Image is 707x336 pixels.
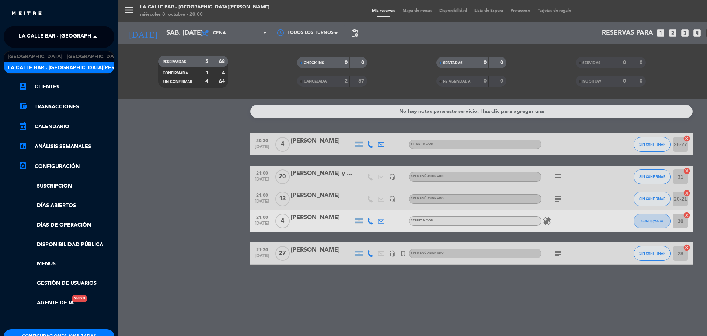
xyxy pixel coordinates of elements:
i: account_balance_wallet [18,102,27,111]
a: Agente de IANuevo [18,299,74,307]
a: account_boxClientes [18,83,114,91]
a: Configuración [18,162,114,171]
span: [GEOGRAPHIC_DATA] - [GEOGRAPHIC_DATA] [8,53,121,61]
a: Días de Operación [18,221,114,230]
a: Disponibilidad pública [18,241,114,249]
i: settings_applications [18,161,27,170]
a: assessmentANÁLISIS SEMANALES [18,142,114,151]
a: Suscripción [18,182,114,190]
a: Menus [18,260,114,268]
a: calendar_monthCalendario [18,122,114,131]
a: account_balance_walletTransacciones [18,102,114,111]
i: assessment [18,141,27,150]
div: Nuevo [72,295,87,302]
a: Gestión de usuarios [18,279,114,288]
span: La Calle Bar - [GEOGRAPHIC_DATA][PERSON_NAME] [8,64,146,72]
span: La Calle Bar - [GEOGRAPHIC_DATA][PERSON_NAME] [19,29,157,45]
i: calendar_month [18,122,27,130]
img: MEITRE [11,11,42,17]
i: account_box [18,82,27,91]
a: Días abiertos [18,202,114,210]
